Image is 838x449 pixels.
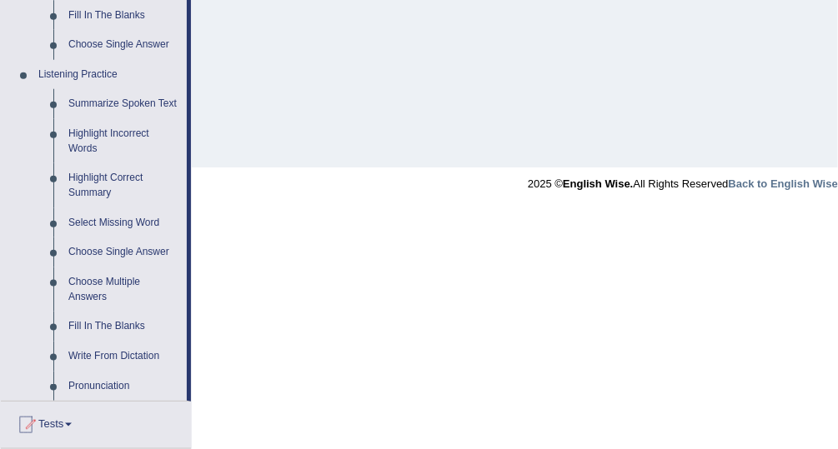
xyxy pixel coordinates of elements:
div: 2025 © All Rights Reserved [528,167,838,192]
a: Choose Single Answer [61,237,187,267]
a: Write From Dictation [61,342,187,372]
strong: English Wise. [563,177,633,190]
a: Listening Practice [31,60,187,90]
a: Back to English Wise [729,177,838,190]
a: Choose Single Answer [61,30,187,60]
a: Tests [1,402,191,443]
a: Pronunciation [61,372,187,402]
a: Select Missing Word [61,208,187,238]
a: Fill In The Blanks [61,312,187,342]
a: Highlight Incorrect Words [61,119,187,163]
a: Highlight Correct Summary [61,163,187,207]
a: Choose Multiple Answers [61,267,187,312]
a: Summarize Spoken Text [61,89,187,119]
a: Fill In The Blanks [61,1,187,31]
